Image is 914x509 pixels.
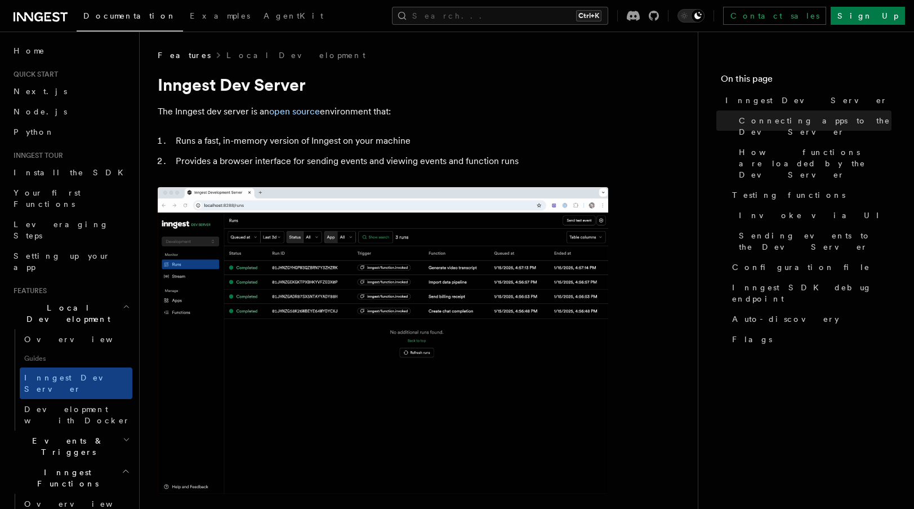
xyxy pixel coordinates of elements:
[9,246,132,277] a: Setting up your app
[9,162,132,183] a: Install the SDK
[9,151,63,160] span: Inngest tour
[183,3,257,30] a: Examples
[172,133,608,149] li: Runs a fast, in-memory version of Inngest on your machine
[739,115,891,138] span: Connecting apps to the Dev Server
[20,399,132,431] a: Development with Docker
[83,11,176,20] span: Documentation
[831,7,905,25] a: Sign Up
[9,41,132,61] a: Home
[739,147,891,180] span: How functions are loaded by the Dev Server
[732,189,845,201] span: Testing functions
[172,153,608,169] li: Provides a browser interface for sending events and viewing events and function runs
[728,257,891,277] a: Configuration file
[9,329,132,431] div: Local Development
[14,45,45,56] span: Home
[14,168,130,177] span: Install the SDK
[677,9,705,23] button: Toggle dark mode
[20,368,132,399] a: Inngest Dev Server
[732,313,839,325] span: Auto-discovery
[728,309,891,329] a: Auto-discovery
[9,431,132,462] button: Events & Triggers
[14,127,55,136] span: Python
[9,122,132,142] a: Python
[9,435,123,458] span: Events & Triggers
[24,499,140,508] span: Overview
[576,10,601,21] kbd: Ctrl+K
[732,282,891,304] span: Inngest SDK debug endpoint
[392,7,608,25] button: Search...Ctrl+K
[734,110,891,142] a: Connecting apps to the Dev Server
[732,334,772,345] span: Flags
[14,107,67,116] span: Node.js
[9,302,123,325] span: Local Development
[9,462,132,494] button: Inngest Functions
[9,467,122,489] span: Inngest Functions
[734,225,891,257] a: Sending events to the Dev Server
[77,3,183,32] a: Documentation
[9,101,132,122] a: Node.js
[734,205,891,225] a: Invoke via UI
[14,87,67,96] span: Next.js
[158,187,608,494] img: Dev Server Demo
[732,262,870,273] span: Configuration file
[24,373,121,393] span: Inngest Dev Server
[24,335,140,344] span: Overview
[9,70,58,79] span: Quick start
[9,214,132,246] a: Leveraging Steps
[9,286,47,295] span: Features
[725,95,888,106] span: Inngest Dev Server
[264,11,323,20] span: AgentKit
[14,251,110,272] span: Setting up your app
[723,7,826,25] a: Contact sales
[269,106,320,117] a: open source
[9,298,132,329] button: Local Development
[158,74,608,95] h1: Inngest Dev Server
[728,185,891,205] a: Testing functions
[24,405,130,425] span: Development with Docker
[14,188,81,209] span: Your first Functions
[739,230,891,253] span: Sending events to the Dev Server
[9,183,132,214] a: Your first Functions
[20,349,132,368] span: Guides
[226,50,365,61] a: Local Development
[158,50,211,61] span: Features
[721,72,891,90] h4: On this page
[9,81,132,101] a: Next.js
[734,142,891,185] a: How functions are loaded by the Dev Server
[728,277,891,309] a: Inngest SDK debug endpoint
[190,11,250,20] span: Examples
[158,104,608,119] p: The Inngest dev server is an environment that:
[14,220,109,240] span: Leveraging Steps
[20,329,132,349] a: Overview
[721,90,891,110] a: Inngest Dev Server
[728,329,891,349] a: Flags
[257,3,330,30] a: AgentKit
[739,210,889,221] span: Invoke via UI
